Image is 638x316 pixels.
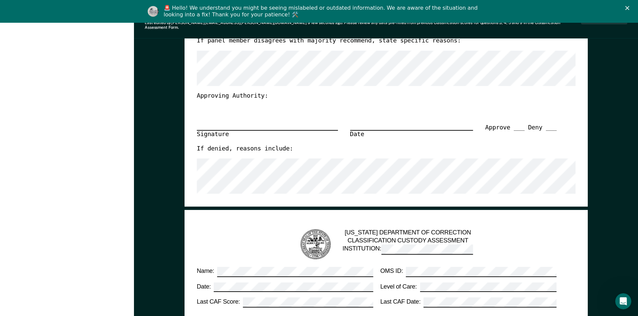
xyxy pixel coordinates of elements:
[350,130,473,139] div: Date
[625,6,632,10] div: Close
[308,20,342,25] span: a few seconds ago
[197,145,293,153] label: If denied, reasons include:
[380,282,556,292] label: Level of Care:
[217,267,373,277] input: Name:
[381,244,473,254] input: INSTITUTION:
[342,244,473,254] label: INSTITUTION:
[406,267,557,277] input: OMS ID:
[299,228,331,260] img: TN Seal
[197,130,338,139] div: Signature
[197,37,461,45] label: If panel member disagrees with majority recommend, state specific reasons:
[148,6,158,17] img: Profile image for Kim
[197,282,373,292] label: Date:
[342,229,473,260] div: [US_STATE] DEPARTMENT OF CORRECTION CLASSIFICATION CUSTODY ASSESSMENT
[380,267,556,277] label: OMS ID:
[197,92,556,100] div: Approving Authority:
[145,20,581,30] div: Last edited by [PERSON_NAME][EMAIL_ADDRESS][PERSON_NAME][DOMAIN_NAME] . Please review any data pr...
[197,298,373,308] label: Last CAF Score:
[243,298,373,308] input: Last CAF Score:
[615,293,631,309] iframe: Intercom live chat
[197,267,373,277] label: Name:
[164,5,480,18] div: 🚨 Hello! We understand you might be seeing mislabeled or outdated information. We are aware of th...
[420,282,556,292] input: Level of Care:
[485,124,556,145] div: Approve ___ Deny ___
[214,282,373,292] input: Date:
[423,298,556,308] input: Last CAF Date:
[380,298,556,308] label: Last CAF Date:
